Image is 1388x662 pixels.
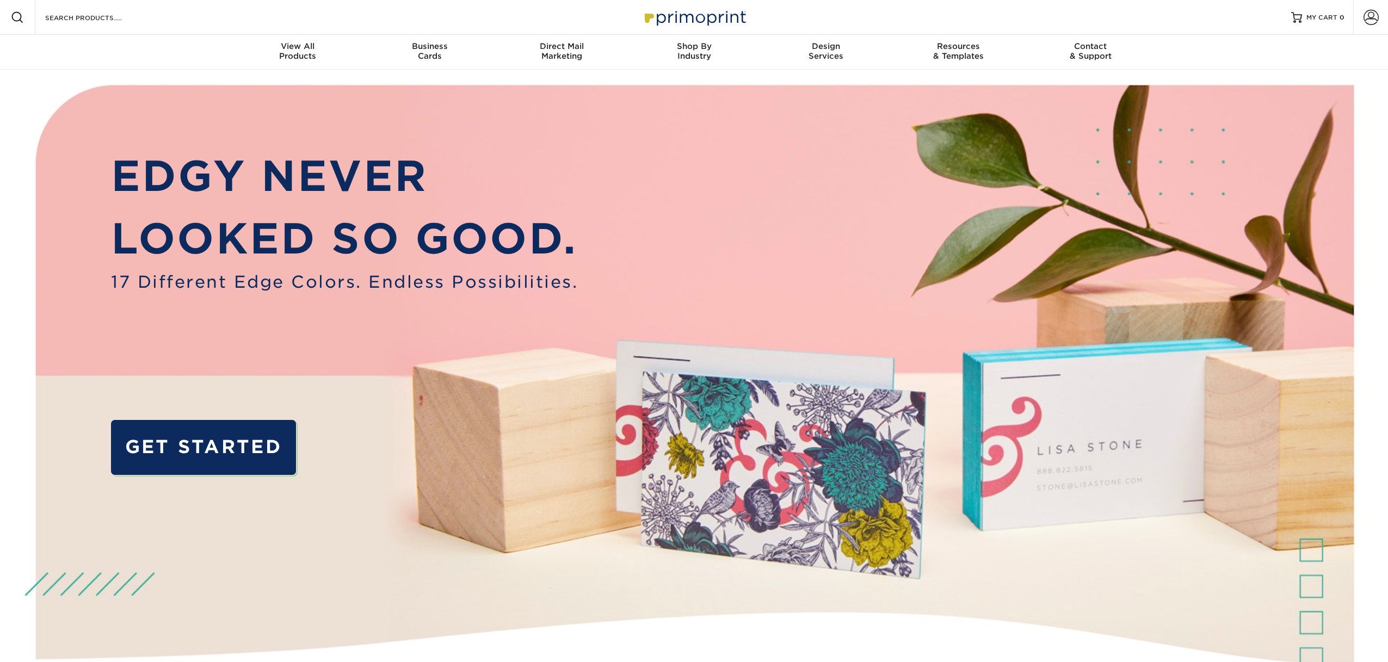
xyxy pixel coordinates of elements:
[232,35,364,70] a: View AllProducts
[760,41,892,51] span: Design
[1306,13,1337,22] span: MY CART
[363,41,496,61] div: Cards
[363,41,496,51] span: Business
[760,41,892,61] div: Services
[628,41,760,61] div: Industry
[496,41,628,61] div: Marketing
[496,35,628,70] a: Direct MailMarketing
[111,270,578,295] span: 17 Different Edge Colors. Endless Possibilities.
[1025,41,1157,51] span: Contact
[232,41,364,51] span: View All
[892,41,1025,51] span: Resources
[892,41,1025,61] div: & Templates
[1340,14,1344,21] span: 0
[232,41,364,61] div: Products
[44,11,150,24] input: SEARCH PRODUCTS.....
[1025,41,1157,61] div: & Support
[628,35,760,70] a: Shop ByIndustry
[1025,35,1157,70] a: Contact& Support
[363,35,496,70] a: BusinessCards
[640,5,749,29] img: Primoprint
[111,145,578,208] p: EDGY NEVER
[111,420,295,475] a: GET STARTED
[760,35,892,70] a: DesignServices
[496,41,628,51] span: Direct Mail
[892,35,1025,70] a: Resources& Templates
[111,208,578,270] p: LOOKED SO GOOD.
[628,41,760,51] span: Shop By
